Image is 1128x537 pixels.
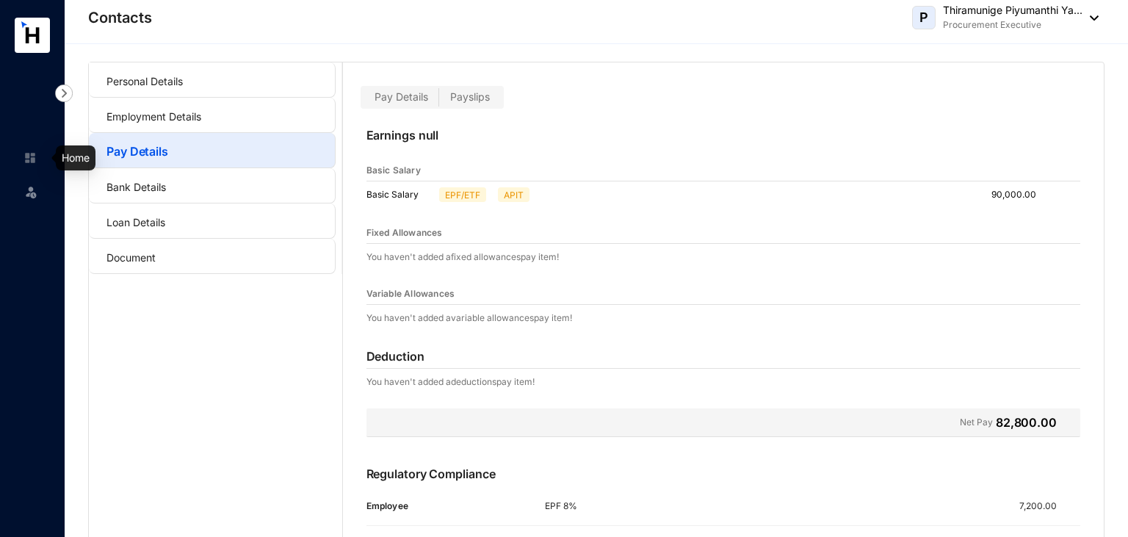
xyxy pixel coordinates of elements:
p: Fixed Allowances [366,226,443,240]
p: Contacts [88,7,152,28]
p: Net Pay [960,414,993,431]
p: 7,200.00 [1019,499,1080,513]
p: 82,800.00 [996,414,1057,431]
img: dropdown-black.8e83cc76930a90b1a4fdb6d089b7bf3a.svg [1082,15,1099,21]
p: Basic Salary [366,163,421,178]
span: P [919,11,928,24]
p: Thiramunige Piyumanthi Ya... [943,3,1082,18]
a: Pay Details [106,144,168,159]
p: You haven't added a deductions pay item! [366,375,535,389]
a: Loan Details [106,216,165,228]
p: 90,000.00 [991,187,1048,202]
p: APIT [504,188,524,201]
p: Deduction [366,347,424,365]
span: Pay Details [375,90,428,103]
p: You haven't added a variable allowances pay item! [366,311,572,325]
img: nav-icon-right.af6afadce00d159da59955279c43614e.svg [55,84,73,102]
p: Earnings null [366,126,1081,160]
a: Document [106,251,156,264]
span: Payslips [450,90,490,103]
img: leave-unselected.2934df6273408c3f84d9.svg [23,184,38,199]
p: Regulatory Compliance [366,465,1081,499]
p: Basic Salary [366,187,433,202]
p: EPF 8% [545,499,701,513]
p: You haven't added a fixed allowances pay item! [366,250,559,264]
a: Employment Details [106,110,201,123]
p: Procurement Executive [943,18,1082,32]
li: Home [12,143,47,173]
p: EPF/ETF [445,188,480,201]
p: Variable Allowances [366,286,455,301]
a: Personal Details [106,75,183,87]
img: home-unselected.a29eae3204392db15eaf.svg [23,151,37,165]
a: Bank Details [106,181,166,193]
p: Employee [366,499,545,513]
